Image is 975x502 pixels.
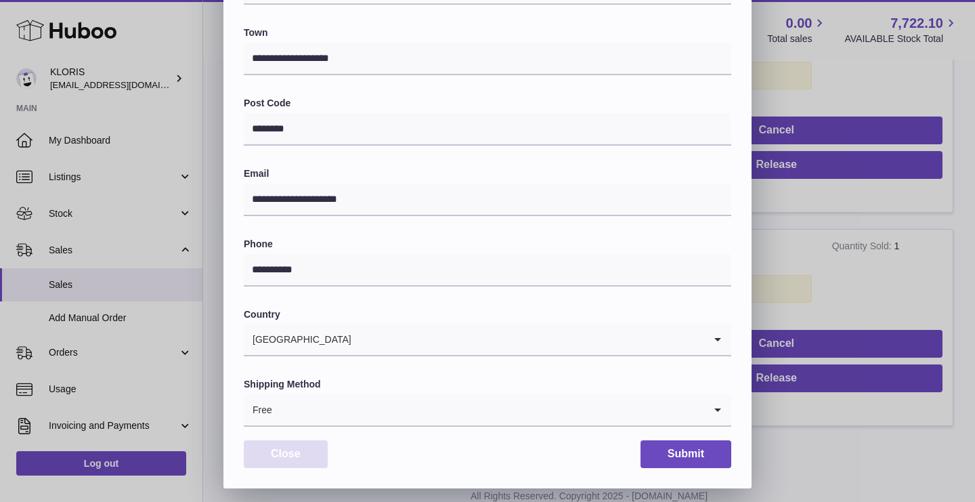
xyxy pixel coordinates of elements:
[273,394,704,425] input: Search for option
[244,238,731,251] label: Phone
[352,324,704,355] input: Search for option
[641,440,731,468] button: Submit
[244,324,731,356] div: Search for option
[244,324,352,355] span: [GEOGRAPHIC_DATA]
[244,394,731,427] div: Search for option
[244,167,731,180] label: Email
[244,308,731,321] label: Country
[244,378,731,391] label: Shipping Method
[244,26,731,39] label: Town
[244,440,328,468] button: Close
[244,394,273,425] span: Free
[244,97,731,110] label: Post Code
